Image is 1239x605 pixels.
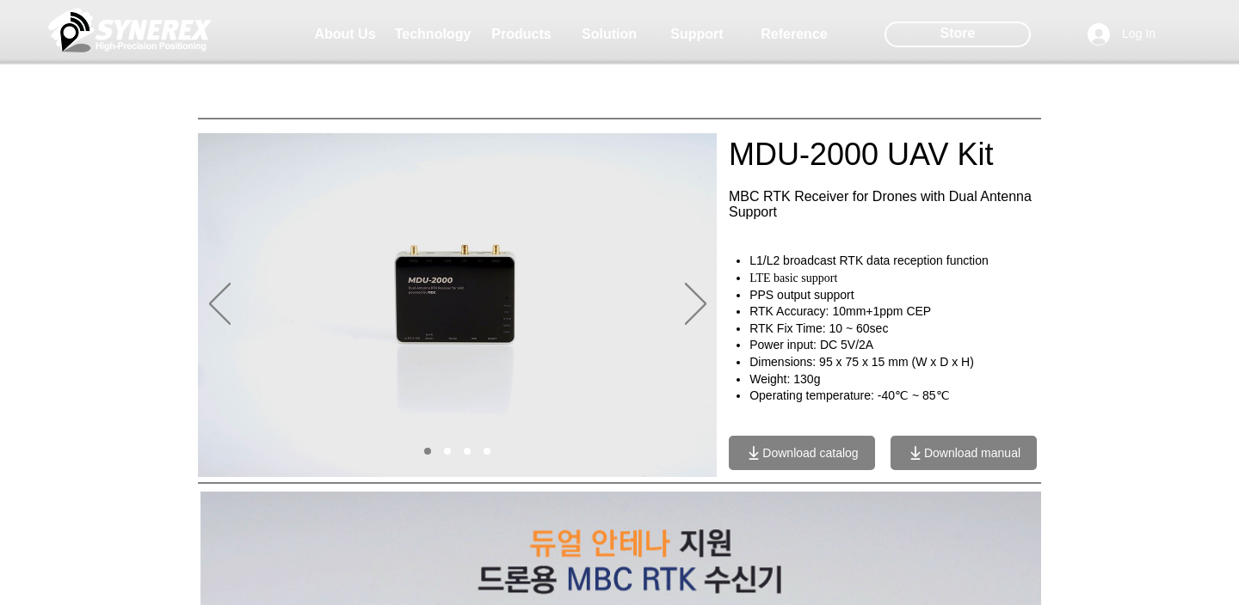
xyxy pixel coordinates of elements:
img: Cinnerex_White_simbol_Land 1.png [48,4,212,56]
span: LTE basic support [749,272,837,284]
span: PPS output support [749,288,854,302]
a: Download catalog [729,436,875,470]
span: About Us [314,27,375,42]
span: Solution [582,27,637,42]
span: Support [670,27,723,42]
span: RTK Accuracy: 10mm+1ppm CEP [749,304,931,318]
a: About Us [302,17,388,52]
a: Products [478,17,564,52]
span: Download manual [924,446,1020,460]
div: Store [885,21,1031,47]
a: Solution [566,17,652,52]
span: Technology [395,27,472,42]
span: Operating temperature: -40℃ ~ 85℃ [749,388,949,402]
span: Dimensions: 95 x 75 x 15 mm (W x D x H) [749,355,974,369]
a: Technology [390,17,476,52]
span: Log In [1116,26,1162,43]
span: Download catalog [762,446,858,460]
span: Products [491,27,551,42]
nav: Slides [418,448,497,455]
a: 01 [424,448,431,455]
span: Weight: 130g [749,372,820,386]
span: Store [940,24,976,43]
span: RTK Fix Time: 10 ~ 60sec [749,321,888,335]
span: Reference [761,27,827,42]
a: 새 슬라이드 3 [464,448,471,455]
span: Power input: DC 5V/2A [749,338,873,351]
button: Next [685,283,706,327]
img: MDU2000_front.jpeg [198,133,717,477]
button: Previous [209,283,231,327]
a: Download manual [891,436,1037,470]
a: Support [654,17,740,52]
button: Log In [1076,18,1168,51]
a: 새 슬라이드 4 [484,448,490,455]
a: Reference [751,17,837,52]
div: Slideshow [198,133,717,477]
a: 02 [444,448,451,455]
